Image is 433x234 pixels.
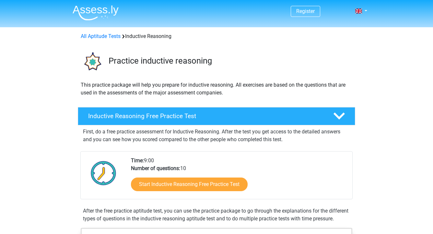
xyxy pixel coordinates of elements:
[78,32,355,40] div: Inductive Reasoning
[80,207,353,223] div: After the free practice aptitude test, you can use the practice package to go through the explana...
[75,107,358,125] a: Inductive Reasoning Free Practice Test
[83,128,350,143] p: First, do a free practice assessment for Inductive Reasoning. After the test you get access to th...
[73,5,119,20] img: Assessly
[109,56,350,66] h3: Practice inductive reasoning
[88,112,323,120] h4: Inductive Reasoning Free Practice Test
[81,81,352,97] p: This practice package will help you prepare for inductive reasoning. All exercises are based on t...
[126,157,352,199] div: 9:00 10
[296,8,315,14] a: Register
[131,178,248,191] a: Start Inductive Reasoning Free Practice Test
[78,48,106,76] img: inductive reasoning
[131,157,144,164] b: Time:
[81,33,121,39] a: All Aptitude Tests
[87,157,120,189] img: Clock
[131,165,180,171] b: Number of questions:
